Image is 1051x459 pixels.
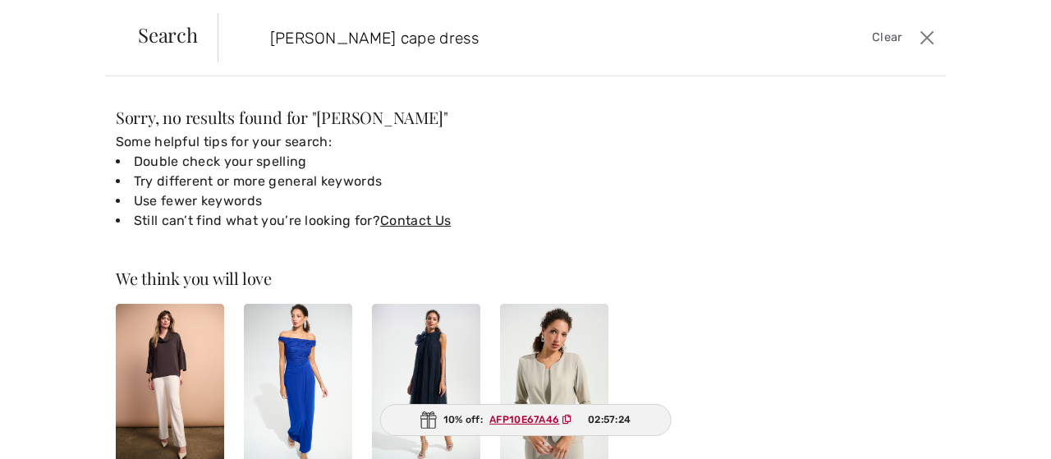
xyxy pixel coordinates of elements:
[258,13,751,62] input: TYPE TO SEARCH
[316,106,443,128] span: [PERSON_NAME]
[116,211,608,231] li: Still can’t find what you’re looking for?
[138,25,198,44] span: Search
[37,11,71,26] span: Chat
[116,132,608,231] div: Some helpful tips for your search:
[380,213,451,228] a: Contact Us
[420,411,437,429] img: Gift.svg
[116,267,272,289] span: We think you will love
[588,412,631,427] span: 02:57:24
[116,172,608,191] li: Try different or more general keywords
[116,109,608,126] div: Sorry, no results found for " "
[380,404,672,436] div: 10% off:
[489,414,559,425] ins: AFP10E67A46
[915,25,939,51] button: Close
[116,191,608,211] li: Use fewer keywords
[872,29,902,47] span: Clear
[116,152,608,172] li: Double check your spelling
